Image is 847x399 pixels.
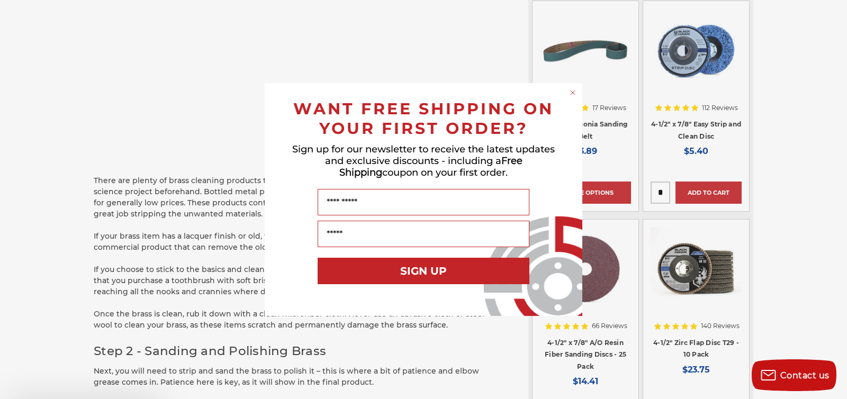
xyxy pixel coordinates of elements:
[752,359,836,391] button: Contact us
[780,370,830,380] span: Contact us
[339,155,522,178] span: Free Shipping
[293,99,554,138] span: WANT FREE SHIPPING ON YOUR FIRST ORDER?
[318,258,529,284] button: SIGN UP
[567,87,578,98] button: Close dialog
[292,143,555,178] span: Sign up for our newsletter to receive the latest updates and exclusive discounts - including a co...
